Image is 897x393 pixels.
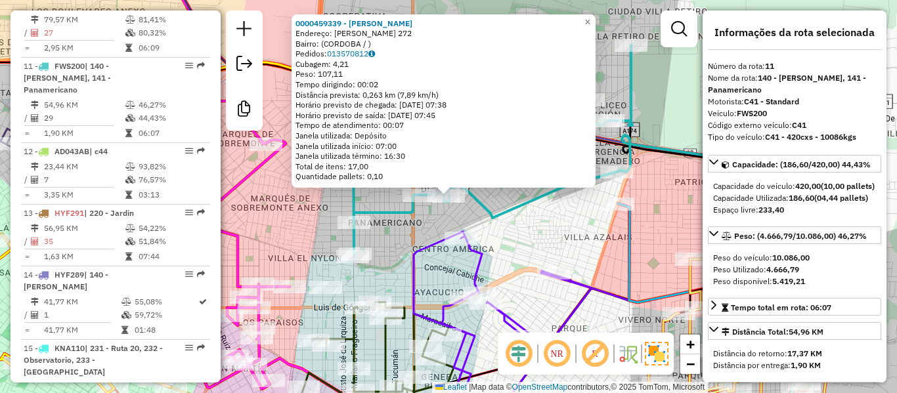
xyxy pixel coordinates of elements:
[24,270,108,291] span: 14 -
[138,41,204,54] td: 06:09
[580,14,596,30] a: Close popup
[295,131,592,141] div: Janela utilizada: Depósito
[125,224,135,232] i: % de utilização do peso
[197,147,205,155] em: Rota exportada
[295,18,592,182] div: Tempo de atendimento: 00:07
[24,308,30,321] td: /
[512,383,568,392] a: OpenStreetMap
[295,39,592,49] div: Bairro: (CORDOBA / )
[787,348,822,358] strong: 17,37 KM
[708,119,881,131] div: Código externo veículo:
[713,253,810,262] span: Peso do veículo:
[31,114,39,122] i: Total de Atividades
[125,253,132,260] i: Tempo total em rota
[125,238,135,245] i: % de utilização da cubagem
[680,335,700,354] a: Zoom in
[31,311,39,319] i: Total de Atividades
[55,61,85,71] span: FWS200
[713,192,876,204] div: Capacidade Utilizada:
[31,163,39,171] i: Distância Total
[24,112,30,125] td: /
[469,383,471,392] span: |
[772,276,805,286] strong: 5.419,21
[24,235,30,248] td: /
[31,16,39,24] i: Distância Total
[295,151,592,161] div: Janela utilizada término: 16:30
[43,308,121,321] td: 1
[31,176,39,184] i: Total de Atividades
[31,101,39,109] i: Distância Total
[31,224,39,232] i: Distância Total
[295,171,592,182] div: Quantidade pallets: 0,10
[185,62,193,70] em: Opções
[43,160,125,173] td: 23,44 KM
[579,338,611,369] span: Exibir rótulo
[731,302,831,312] span: Tempo total em rota: 06:07
[55,208,84,218] span: HYF291
[737,108,767,118] strong: FWS200
[295,110,592,121] div: Horário previsto de saída: [DATE] 07:45
[43,112,125,125] td: 29
[185,147,193,155] em: Opções
[766,264,799,274] strong: 4.666,79
[24,146,108,156] span: 12 -
[43,235,125,248] td: 35
[121,326,128,334] i: Tempo total em rota
[24,270,108,291] span: | 140 - [PERSON_NAME]
[765,132,856,142] strong: C41 - 420cxs - 10086kgs
[138,235,204,248] td: 51,84%
[138,250,204,263] td: 07:44
[43,250,125,263] td: 1,63 KM
[295,59,349,69] span: Cubagem: 4,21
[24,127,30,140] td: =
[31,298,39,306] i: Distância Total
[43,295,121,308] td: 41,77 KM
[138,26,204,39] td: 80,32%
[24,61,111,94] span: | 140 - [PERSON_NAME], 141 - Panamericano
[295,141,592,152] div: Janela utilizada início: 07:00
[789,327,823,337] span: 54,96 KM
[138,222,204,235] td: 54,22%
[43,41,125,54] td: 2,95 KM
[713,360,876,371] div: Distância por entrega:
[138,13,204,26] td: 81,41%
[185,209,193,217] em: Opções
[295,49,592,59] div: Pedidos:
[138,98,204,112] td: 46,27%
[24,26,30,39] td: /
[125,114,135,122] i: % de utilização da cubagem
[197,62,205,70] em: Rota exportada
[791,360,821,370] strong: 1,90 KM
[84,208,134,218] span: | 220 - Jardin
[708,298,881,316] a: Tempo total em rota: 06:07
[686,336,695,352] span: +
[708,247,881,293] div: Peso: (4.666,79/10.086,00) 46,27%
[708,73,866,94] strong: 140 - [PERSON_NAME], 141 - Panamericano
[708,26,881,39] h4: Informações da rota selecionada
[89,146,108,156] span: | c44
[24,188,30,201] td: =
[197,270,205,278] em: Rota exportada
[327,49,375,58] a: 013570812
[584,16,590,28] span: ×
[125,191,132,199] i: Tempo total em rota
[295,28,592,39] div: Endereço: [PERSON_NAME] 272
[125,16,135,24] i: % de utilização do peso
[368,50,375,58] i: Observações
[197,209,205,217] em: Rota exportada
[55,146,89,156] span: AD043AB
[814,193,868,203] strong: (04,44 pallets)
[197,344,205,352] em: Rota exportada
[134,308,198,321] td: 59,72%
[708,72,881,96] div: Nome da rota:
[125,29,135,37] i: % de utilização da cubagem
[31,238,39,245] i: Total de Atividades
[55,343,85,353] span: KNA110
[503,338,535,369] span: Ocultar deslocamento
[821,181,875,191] strong: (10,00 pallets)
[24,173,30,186] td: /
[125,176,135,184] i: % de utilização da cubagem
[24,208,134,218] span: 13 -
[24,343,163,377] span: 15 -
[24,323,30,337] td: =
